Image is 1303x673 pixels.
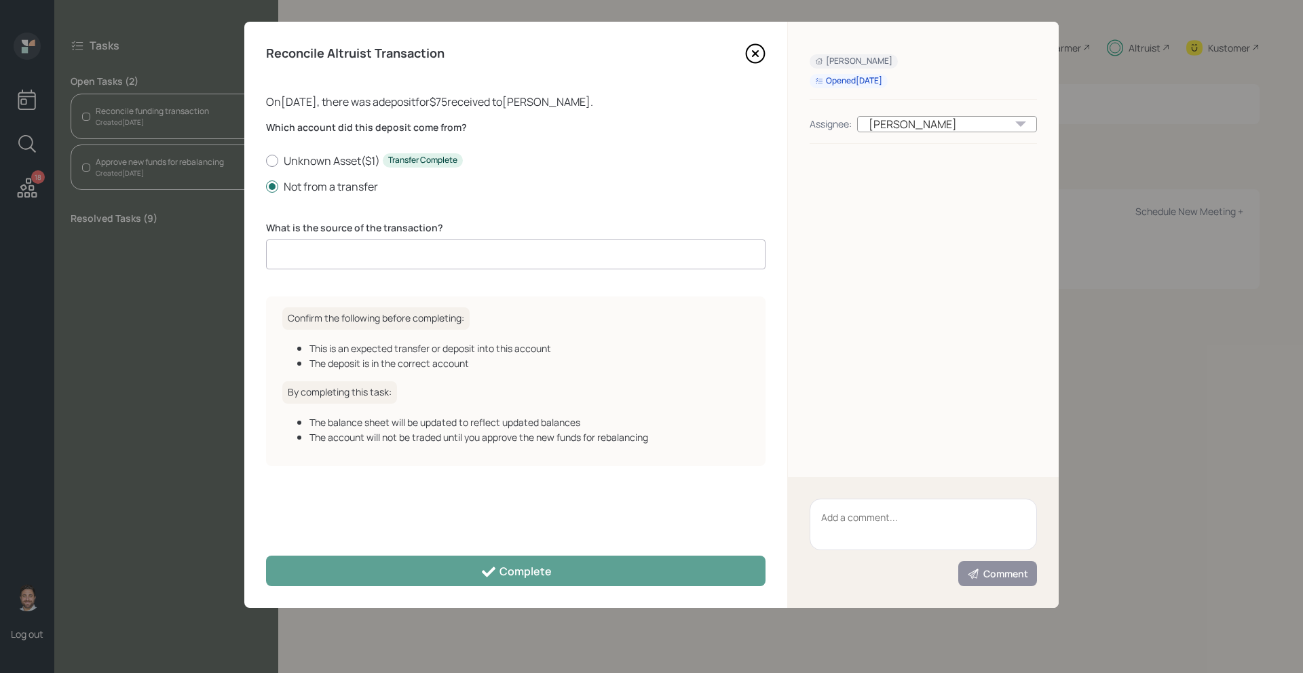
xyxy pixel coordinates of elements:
[266,46,445,61] h4: Reconcile Altruist Transaction
[266,221,766,235] label: What is the source of the transaction?
[480,564,552,580] div: Complete
[266,153,766,168] label: Unknown Asset ( $1 )
[388,155,457,166] div: Transfer Complete
[958,561,1037,586] button: Comment
[266,121,766,134] label: Which account did this deposit come from?
[266,94,766,110] div: On [DATE] , there was a deposit for $75 received to [PERSON_NAME] .
[282,307,470,330] h6: Confirm the following before completing:
[967,567,1028,581] div: Comment
[815,56,892,67] div: [PERSON_NAME]
[282,381,397,404] h6: By completing this task:
[266,179,766,194] label: Not from a transfer
[309,430,749,444] div: The account will not be traded until you approve the new funds for rebalancing
[309,356,749,370] div: The deposit is in the correct account
[309,415,749,429] div: The balance sheet will be updated to reflect updated balances
[810,117,852,131] div: Assignee:
[309,341,749,355] div: This is an expected transfer or deposit into this account
[815,75,882,87] div: Opened [DATE]
[266,556,766,586] button: Complete
[857,116,1037,132] div: [PERSON_NAME]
